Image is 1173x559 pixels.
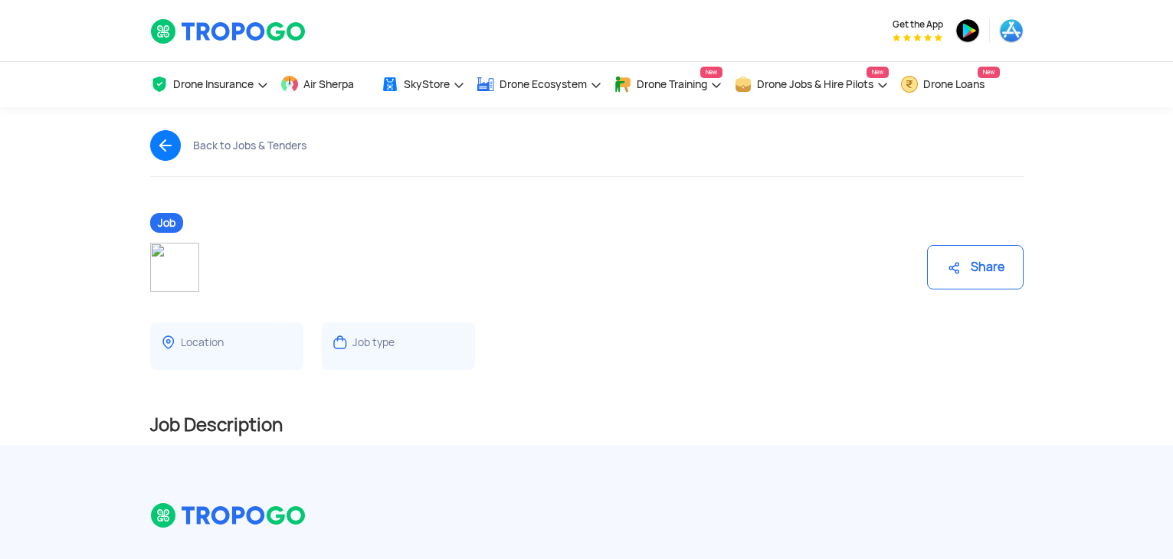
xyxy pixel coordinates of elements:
[978,67,1000,78] span: New
[352,335,395,350] div: Job type
[381,62,465,107] a: SkyStore
[150,413,1024,437] h2: Job Description
[173,78,254,90] span: Drone Insurance
[893,34,942,41] img: App Raking
[150,18,307,44] img: TropoGo Logo
[734,62,889,107] a: Drone Jobs & Hire PilotsNew
[614,62,722,107] a: Drone TrainingNew
[955,18,980,43] img: ic_playstore.png
[500,78,587,90] span: Drone Ecosystem
[757,78,873,90] span: Drone Jobs & Hire Pilots
[999,18,1024,43] img: ic_appstore.png
[637,78,707,90] span: Drone Training
[150,502,307,528] img: logo
[150,62,269,107] a: Drone Insurance
[477,62,602,107] a: Drone Ecosystem
[331,333,349,351] img: ic_jobtype.svg
[893,18,943,31] span: Get the App
[867,67,889,78] span: New
[927,245,1024,289] div: Share
[404,78,450,90] span: SkyStore
[193,139,306,152] div: Back to Jobs & Tenders
[923,78,985,90] span: Drone Loans
[159,333,178,351] img: ic_locationdetail.svg
[900,62,1000,107] a: Drone LoansNew
[946,260,962,276] img: ic_share.svg
[280,62,369,107] a: Air Sherpa
[303,78,354,90] span: Air Sherpa
[700,67,722,78] span: New
[150,213,183,233] span: Job
[181,335,224,350] div: Location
